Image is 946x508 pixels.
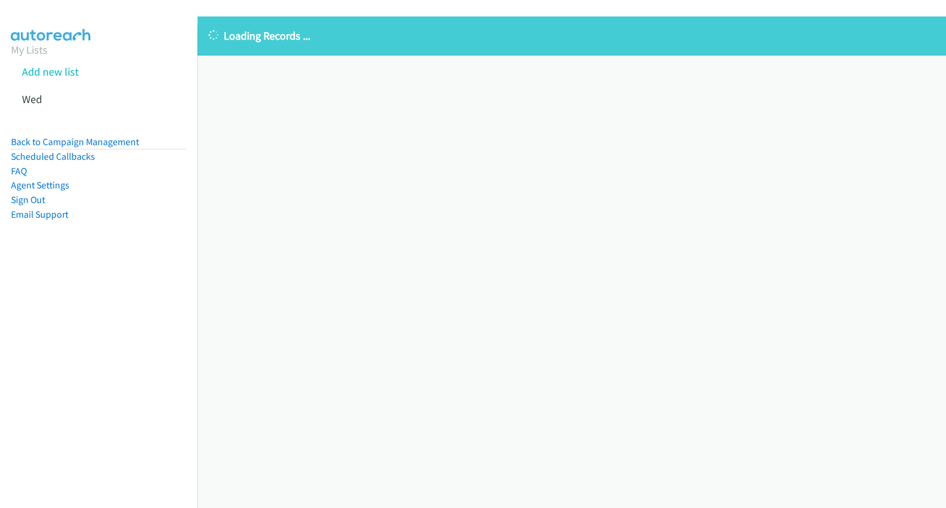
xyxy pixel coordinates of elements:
a: Add new list [22,65,79,79]
a: Email Support [11,209,68,220]
a: Agent Settings [11,179,69,191]
p: Loading Records ... [208,27,935,44]
a: Back to Campaign Management [11,136,139,148]
a: Scheduled Callbacks [11,151,95,162]
a: Sign Out [11,194,45,206]
a: FAQ [11,165,27,177]
a: Wed [22,92,42,106]
a: My Lists [11,43,48,57]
